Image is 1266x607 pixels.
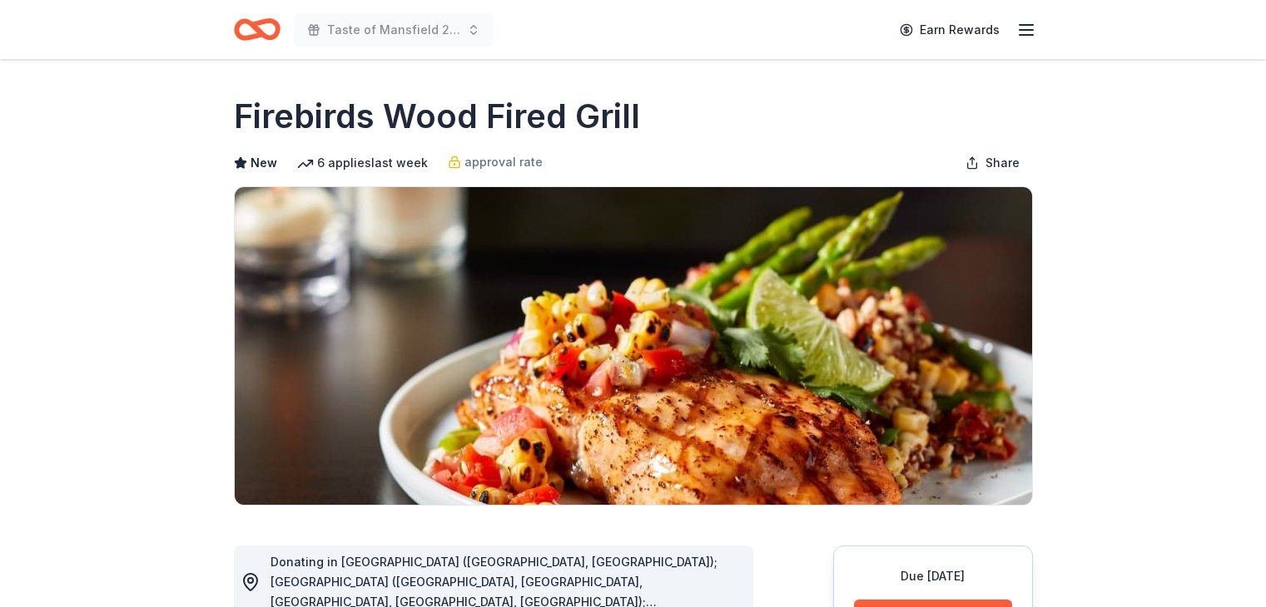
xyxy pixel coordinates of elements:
[294,13,494,47] button: Taste of Mansfield 2025
[251,153,277,173] span: New
[297,153,428,173] div: 6 applies last week
[890,15,1010,45] a: Earn Rewards
[464,152,543,172] span: approval rate
[234,93,640,140] h1: Firebirds Wood Fired Grill
[234,10,281,49] a: Home
[448,152,543,172] a: approval rate
[854,566,1012,586] div: Due [DATE]
[327,20,460,40] span: Taste of Mansfield 2025
[235,187,1032,505] img: Image for Firebirds Wood Fired Grill
[985,153,1020,173] span: Share
[952,146,1033,180] button: Share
